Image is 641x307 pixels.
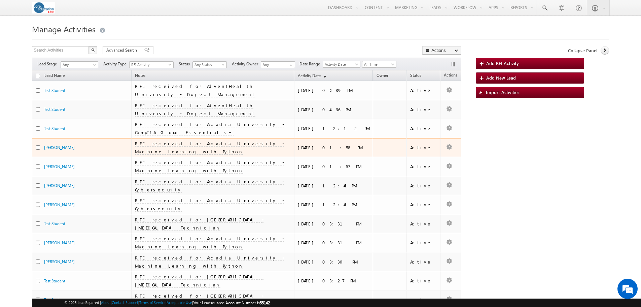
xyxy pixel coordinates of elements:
[36,74,40,78] input: Check all records
[32,24,96,34] span: Manage Activities
[294,233,373,252] td: [DATE] 03:31 PM
[294,252,373,272] td: [DATE] 03:30 PM
[323,61,358,67] span: Activity Date
[44,297,65,302] a: Test Student
[61,62,96,68] span: Any
[410,202,437,208] div: Active
[362,61,394,67] span: All Time
[135,102,255,116] span: RFI received for AdventHealth University - Project Management
[410,125,437,131] div: Active
[568,48,597,54] span: Collapse Panel
[294,100,373,119] td: [DATE] 04:36 PM
[410,145,437,151] div: Active
[294,271,373,290] td: [DATE] 03:27 PM
[294,214,373,234] td: [DATE] 03:31 PM
[410,259,437,265] div: Active
[179,61,192,67] span: Status
[139,300,166,305] a: Terms of Service
[410,183,437,189] div: Active
[135,217,263,231] span: RFI received for [GEOGRAPHIC_DATA] - [MEDICAL_DATA] Technician
[486,75,516,81] span: Add New Lead
[193,300,270,305] span: Your Leadsquared Account Number is
[294,157,373,176] td: [DATE] 01:57 PM
[44,202,75,207] a: [PERSON_NAME]
[377,73,388,78] span: Owner
[135,274,263,287] span: RFI received for [GEOGRAPHIC_DATA] - [MEDICAL_DATA] Technician
[294,81,373,100] td: [DATE] 04:39 PM
[193,62,225,68] span: Any Status
[422,46,461,55] button: Actions
[132,72,149,81] span: Notes
[44,126,65,131] a: Test Student
[299,61,323,67] span: Date Range
[294,176,373,195] td: [DATE] 12:45 PM
[135,293,263,307] span: RFI received for [GEOGRAPHIC_DATA] - [MEDICAL_DATA] Technician
[37,61,60,67] span: Lead Stage
[135,236,284,249] span: RFI received for Arcadia University - Machine Learning with Python
[294,195,373,214] td: [DATE] 12:45 PM
[44,278,65,283] a: Test Student
[192,61,227,68] a: Any Status
[362,61,396,68] a: All Time
[64,300,270,306] span: © 2025 LeadSquared | | | | |
[410,297,437,303] div: Active
[44,164,75,169] a: [PERSON_NAME]
[410,163,437,170] div: Active
[135,83,255,97] span: RFI received for AdventHealth University - Project Management
[410,87,437,93] div: Active
[232,61,261,67] span: Activity Owner
[44,88,65,93] a: Test Student
[32,2,55,13] img: Custom Logo
[410,240,437,246] div: Active
[44,183,75,188] a: [PERSON_NAME]
[410,73,421,78] span: Status
[130,62,170,68] span: RFI Activity
[44,107,65,112] a: Test Student
[294,72,329,81] a: Activity Date(sorted descending)
[321,73,326,79] span: (sorted descending)
[261,61,295,68] input: Type to Search
[135,197,284,211] span: RFI received for Arcadia University - Cybersecurity
[410,221,437,227] div: Active
[112,300,138,305] a: Contact Support
[486,60,519,66] span: Add RFI Activity
[167,300,192,305] a: Acceptable Use
[129,61,174,68] a: RFI Activity
[44,221,65,226] a: Test Student
[41,72,68,81] span: Lead Name
[135,255,284,269] span: RFI received for Arcadia University - Machine Learning with Python
[323,61,360,68] a: Activity Date
[103,61,129,67] span: Activity Type
[106,47,139,53] span: Advanced Search
[410,278,437,284] div: Active
[135,179,284,192] span: RFI received for Arcadia University - Cybersecurity
[135,159,284,173] span: RFI received for Arcadia University - Machine Learning with Python
[61,61,98,68] a: Any
[101,300,111,305] a: About
[294,138,373,157] td: [DATE] 01:58 PM
[44,240,75,245] a: [PERSON_NAME]
[286,62,294,68] a: Show All Items
[91,48,95,52] img: Search
[135,141,284,154] span: RFI received for Arcadia University - Machine Learning with Python
[260,300,270,305] span: 55142
[410,106,437,113] div: Active
[486,89,520,95] span: Import Activities
[294,119,373,138] td: [DATE] 12:12 PM
[44,145,75,150] a: [PERSON_NAME]
[440,71,461,80] span: Actions
[135,121,284,135] span: RFI received for Arcadia University - CompTIA Cloud Essentials+
[44,259,75,264] a: [PERSON_NAME]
